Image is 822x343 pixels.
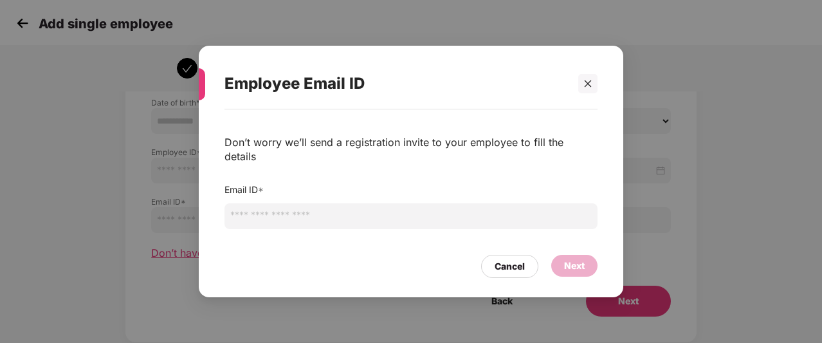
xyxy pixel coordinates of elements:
span: close [583,79,592,88]
div: Next [564,259,585,273]
div: Employee Email ID [224,59,567,109]
div: Don’t worry we’ll send a registration invite to your employee to fill the details [224,135,598,163]
label: Email ID [224,184,264,195]
div: Cancel [495,259,525,273]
